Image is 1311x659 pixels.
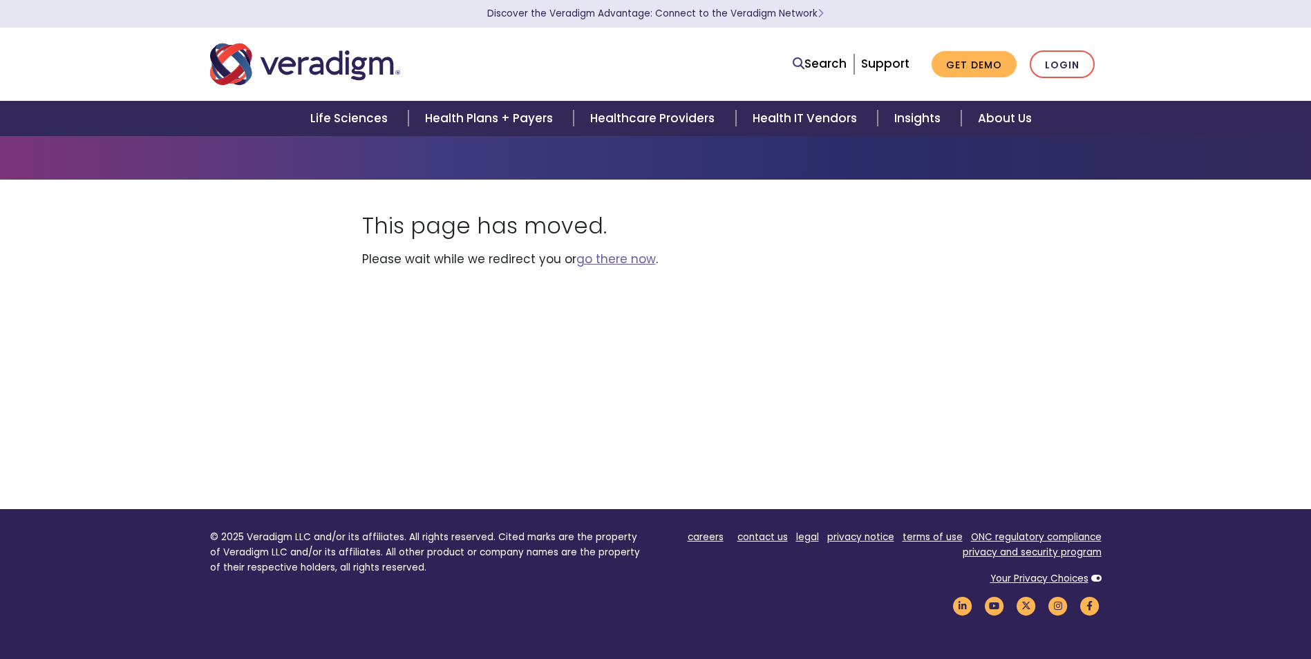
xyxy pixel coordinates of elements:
a: Your Privacy Choices [990,572,1088,585]
h1: This page has moved. [362,213,950,239]
a: privacy and security program [963,546,1102,559]
a: Veradigm Twitter Link [1015,600,1038,613]
a: Life Sciences [294,101,408,136]
a: Discover the Veradigm Advantage: Connect to the Veradigm NetworkLearn More [487,7,824,20]
a: Search [793,55,847,73]
a: contact us [737,531,788,544]
a: Insights [878,101,961,136]
a: Support [861,55,909,72]
a: Veradigm Facebook Link [1078,600,1102,613]
p: Please wait while we redirect you or . [362,250,950,269]
a: terms of use [903,531,963,544]
a: Veradigm LinkedIn Link [951,600,974,613]
a: Healthcare Providers [574,101,735,136]
a: privacy notice [827,531,894,544]
a: ONC regulatory compliance [971,531,1102,544]
a: Health IT Vendors [736,101,878,136]
span: Learn More [818,7,824,20]
a: Health Plans + Payers [408,101,574,136]
a: careers [688,531,724,544]
a: go there now [576,251,656,267]
a: Veradigm Instagram Link [1046,600,1070,613]
p: © 2025 Veradigm LLC and/or its affiliates. All rights reserved. Cited marks are the property of V... [210,530,645,575]
a: Login [1030,50,1095,79]
img: Veradigm logo [210,41,400,87]
a: Veradigm YouTube Link [983,600,1006,613]
a: legal [796,531,819,544]
a: Get Demo [932,51,1017,78]
a: About Us [961,101,1048,136]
